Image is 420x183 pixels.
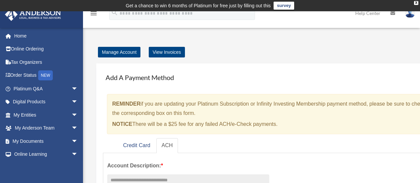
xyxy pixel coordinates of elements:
a: ACH [156,138,178,153]
div: Get a chance to win 6 months of Platinum for free just by filling out this [126,2,271,10]
span: arrow_drop_down [71,122,85,135]
div: close [414,1,418,5]
a: Credit Card [118,138,156,153]
span: arrow_drop_down [71,108,85,122]
img: User Pic [405,8,415,18]
label: Account Description: [107,161,269,170]
a: survey [274,2,294,10]
a: My Entitiesarrow_drop_down [5,108,88,122]
i: menu [90,9,98,17]
strong: NOTICE [112,121,132,127]
a: Digital Productsarrow_drop_down [5,95,88,109]
div: NEW [38,70,53,80]
a: Manage Account [98,47,140,57]
a: Home [5,29,88,43]
span: arrow_drop_down [71,148,85,161]
i: search [111,9,118,16]
strong: REMINDER [112,101,140,107]
span: arrow_drop_down [71,82,85,96]
a: My Documentsarrow_drop_down [5,135,88,148]
a: View Invoices [149,47,185,57]
a: Order StatusNEW [5,69,88,82]
a: Tax Organizers [5,55,88,69]
span: arrow_drop_down [71,95,85,109]
a: Online Learningarrow_drop_down [5,148,88,161]
a: Platinum Q&Aarrow_drop_down [5,82,88,95]
a: Online Ordering [5,43,88,56]
a: My Anderson Teamarrow_drop_down [5,122,88,135]
img: Anderson Advisors Platinum Portal [3,8,63,21]
a: menu [90,12,98,17]
span: arrow_drop_down [71,135,85,148]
